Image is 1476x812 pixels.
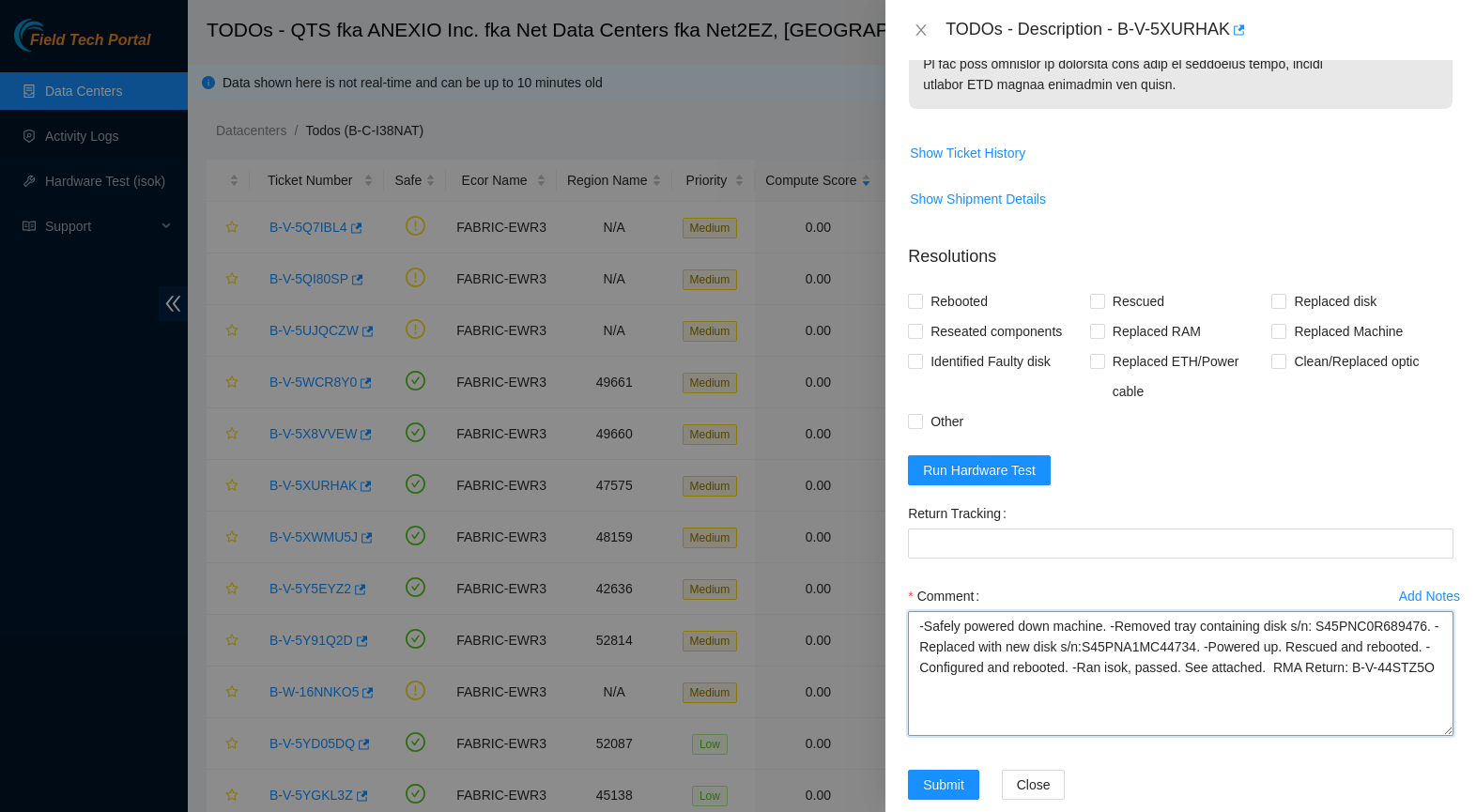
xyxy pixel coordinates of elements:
div: Add Notes [1399,590,1460,603]
span: Run Hardware Test [923,460,1036,481]
span: Replaced RAM [1105,316,1208,346]
button: Show Ticket History [909,138,1026,168]
span: Close [1017,774,1051,795]
span: Show Ticket History [910,143,1025,163]
span: Reseated components [923,316,1069,346]
span: Submit [923,774,964,795]
input: Return Tracking [908,529,1453,559]
label: Comment [908,581,987,611]
button: Close [1002,770,1066,800]
label: Return Tracking [908,498,1014,529]
button: Run Hardware Test [908,455,1051,485]
span: Replaced ETH/Power cable [1105,346,1272,406]
span: Rescued [1105,286,1172,316]
span: Replaced disk [1286,286,1384,316]
span: close [914,23,929,38]
span: Replaced Machine [1286,316,1410,346]
textarea: Comment [908,611,1453,736]
span: Rebooted [923,286,995,316]
span: Clean/Replaced optic [1286,346,1426,376]
button: Add Notes [1398,581,1461,611]
span: Other [923,406,971,437]
div: TODOs - Description - B-V-5XURHAK [946,15,1453,45]
span: Identified Faulty disk [923,346,1058,376]
button: Close [908,22,934,39]
span: Show Shipment Details [910,189,1046,209]
button: Show Shipment Details [909,184,1047,214]
button: Submit [908,770,979,800]
p: Resolutions [908,229,1453,269]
